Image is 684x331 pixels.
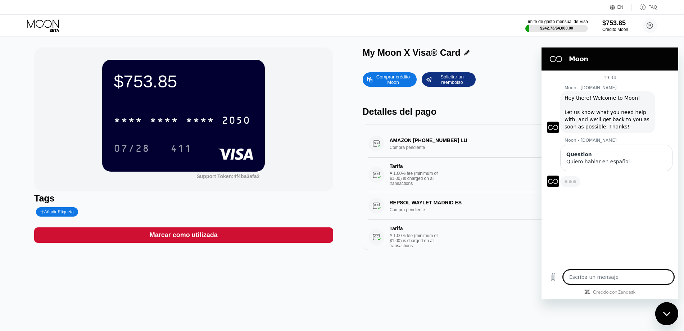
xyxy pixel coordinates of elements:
div: Añadir Etiqueta [40,209,74,214]
div: Tarifa [390,226,440,231]
div: FAQ [632,4,657,11]
div: Añadir Etiqueta [36,207,78,217]
div: Support Token:4f4ba3afa2 [196,173,259,179]
div: Crédito Moon [602,27,628,32]
div: A 1.00% fee (minimum of $1.00) is charged on all transactions [390,233,444,248]
div: Tarifa [390,163,440,169]
div: $753.85Crédito Moon [602,19,628,32]
div: TarifaA 1.00% fee (minimum of $1.00) is charged on all transactions$1.00[DATE] 6:03 PM [368,220,656,254]
div: Tags [34,193,333,204]
div: Límite de gasto mensual de Visa$242.73/$4,000.00 [525,19,588,32]
div: Límite de gasto mensual de Visa [525,19,588,24]
div: 2050 [222,115,250,127]
div: $753.85 [602,19,628,27]
iframe: Botón para iniciar la ventana de mensajería, conversación en curso [655,302,678,325]
div: 411 [171,144,192,155]
div: 411 [165,139,198,157]
div: $753.85 [114,71,253,91]
div: Marcar como utilizada [34,227,333,243]
div: 07/28 [108,139,155,157]
div: Comprar crédito Moon [373,74,413,85]
div: TarifaA 1.00% fee (minimum of $1.00) is charged on all transactions$2.43[DATE] 7:06 PM [368,158,656,192]
div: $242.73 / $4,000.00 [540,26,573,30]
iframe: Ventana de mensajería [542,47,678,299]
div: EN [610,4,632,11]
div: Support Token: 4f4ba3afa2 [196,173,259,179]
div: Comprar crédito Moon [363,72,417,87]
div: A 1.00% fee (minimum of $1.00) is charged on all transactions [390,171,444,186]
div: EN [617,5,624,10]
div: Detalles del pago [363,106,661,117]
div: Solicitar un reembolso [422,72,476,87]
div: Solicitar un reembolso [432,74,472,85]
div: FAQ [648,5,657,10]
div: My Moon X Visa® Card [363,47,461,58]
div: 07/28 [114,144,150,155]
div: Marcar como utilizada [150,231,218,239]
